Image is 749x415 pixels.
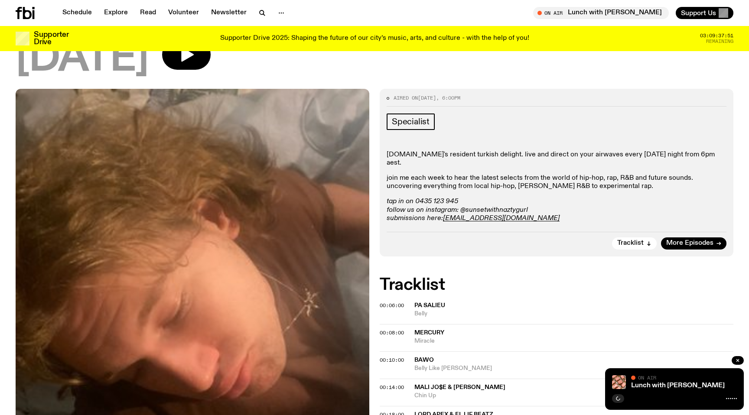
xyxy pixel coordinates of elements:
span: [DATE] [418,94,436,101]
button: Support Us [676,7,733,19]
span: 00:10:00 [380,357,404,363]
span: Miracle [414,337,733,345]
span: Specialist [392,117,430,126]
span: More Episodes [666,240,713,246]
button: 00:10:00 [380,358,404,363]
p: Supporter Drive 2025: Shaping the future of our city’s music, arts, and culture - with the help o... [220,35,529,42]
a: [EMAIL_ADDRESS][DOMAIN_NAME] [443,215,560,222]
span: Belly Like [PERSON_NAME] [414,364,733,373]
span: Remaining [706,39,733,44]
span: 00:06:00 [380,302,404,309]
span: MALI JO$E & [PERSON_NAME] [414,384,505,390]
span: Support Us [681,9,716,17]
h2: Tracklist [380,277,733,293]
button: Tracklist [612,237,657,250]
button: 00:08:00 [380,331,404,335]
a: Explore [99,7,133,19]
a: Read [135,7,161,19]
span: [DATE] [16,39,148,78]
a: Volunteer [163,7,204,19]
p: [DOMAIN_NAME]'s resident turkish delight. live and direct on your airwaves every [DATE] night fro... [387,151,726,167]
span: 03:09:37:51 [700,33,733,38]
em: tap in on 0435 123 945 [387,198,458,205]
em: submissions here: [387,215,443,222]
span: Bawo [414,357,434,363]
span: Chin Up [414,392,658,400]
em: follow us on instagram: @sunsetwithnaztygurl [387,207,528,214]
button: 00:14:00 [380,385,404,390]
span: 00:14:00 [380,384,404,391]
span: Mercury [414,330,444,336]
a: More Episodes [661,237,726,250]
span: Aired on [394,94,418,101]
button: On AirLunch with [PERSON_NAME] [533,7,669,19]
span: On Air [638,375,656,380]
span: Tracklist [617,240,644,246]
span: Belly [414,310,733,318]
button: 00:06:00 [380,303,404,308]
a: Specialist [387,113,435,130]
a: Schedule [57,7,97,19]
h3: Supporter Drive [34,31,68,46]
span: Pa Salieu [414,302,445,308]
a: Lunch with [PERSON_NAME] [631,382,725,389]
p: join me each week to hear the latest selects from the world of hip-hop, rap, R&B and future sound... [387,174,726,191]
span: , 6:00pm [436,94,460,101]
a: Newsletter [206,7,252,19]
span: 00:08:00 [380,329,404,336]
